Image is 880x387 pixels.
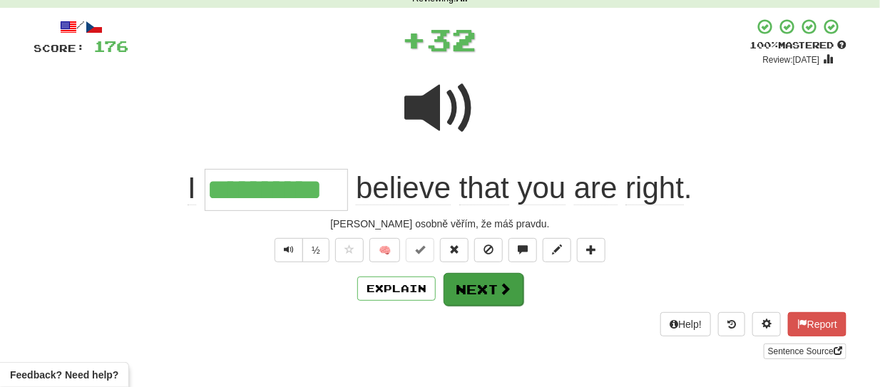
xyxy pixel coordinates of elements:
[348,171,692,205] span: .
[406,238,434,262] button: Set this sentence to 100% Mastered (alt+m)
[272,238,329,262] div: Text-to-speech controls
[625,171,684,205] span: right
[459,171,509,205] span: that
[577,238,605,262] button: Add to collection (alt+a)
[34,42,85,54] span: Score:
[763,55,820,65] small: Review: [DATE]
[660,312,711,336] button: Help!
[357,277,436,301] button: Explain
[788,312,846,336] button: Report
[440,238,469,262] button: Reset to 0% Mastered (alt+r)
[302,238,329,262] button: ½
[574,171,618,205] span: are
[508,238,537,262] button: Discuss sentence (alt+u)
[356,171,451,205] span: believe
[749,39,846,52] div: Mastered
[10,368,118,382] span: Open feedback widget
[34,18,128,36] div: /
[444,273,523,306] button: Next
[518,171,566,205] span: you
[764,344,846,359] a: Sentence Source
[401,18,426,61] span: +
[335,238,364,262] button: Favorite sentence (alt+f)
[188,171,196,205] span: I
[34,217,846,231] div: [PERSON_NAME] osobně věřím, že máš pravdu.
[474,238,503,262] button: Ignore sentence (alt+i)
[369,238,400,262] button: 🧠
[718,312,745,336] button: Round history (alt+y)
[275,238,303,262] button: Play sentence audio (ctl+space)
[426,21,476,57] span: 32
[543,238,571,262] button: Edit sentence (alt+d)
[93,37,128,55] span: 176
[749,39,778,51] span: 100 %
